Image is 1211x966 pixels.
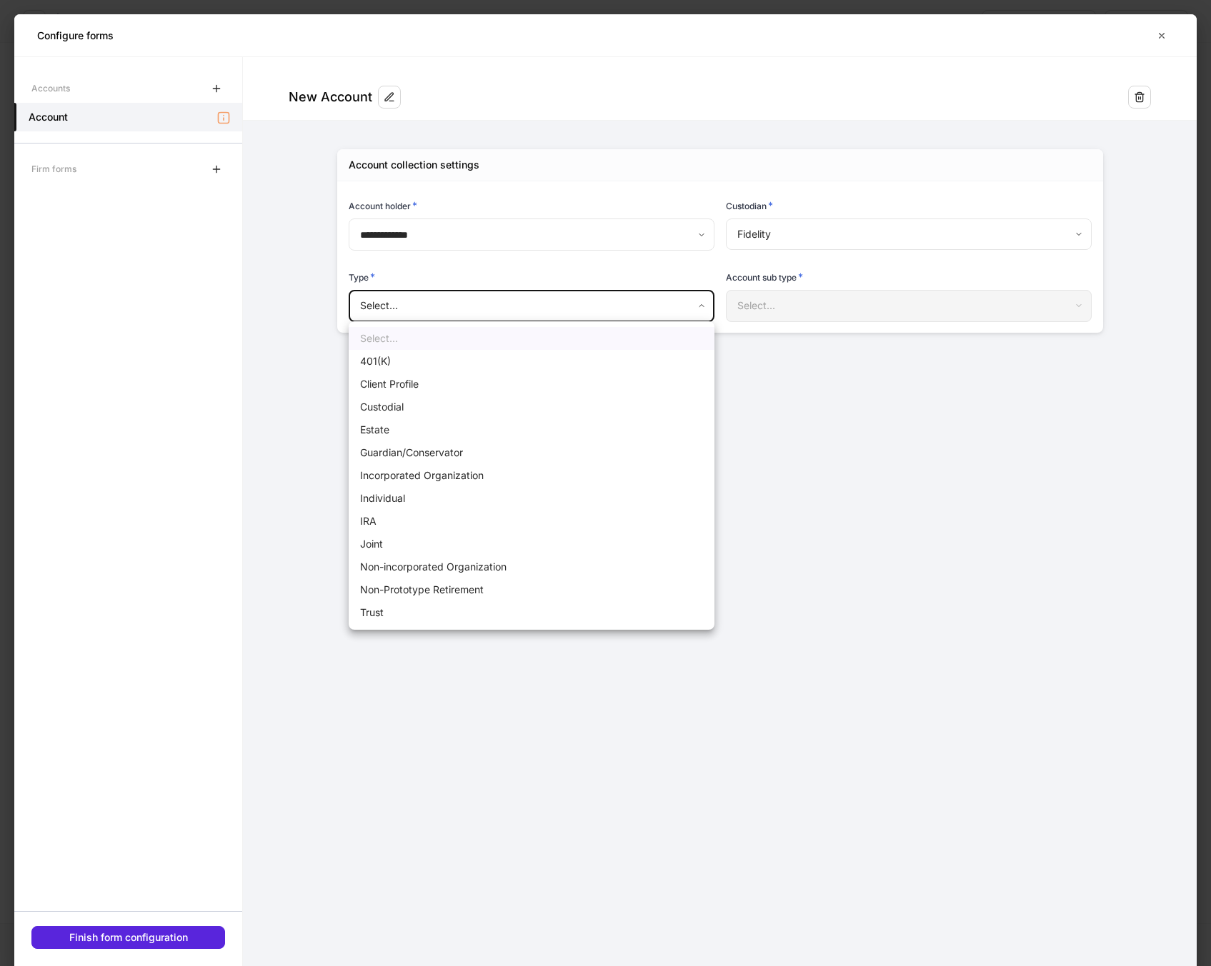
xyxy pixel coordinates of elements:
[349,396,714,418] li: Custodial
[349,350,714,373] li: 401(K)
[349,533,714,555] li: Joint
[349,487,714,510] li: Individual
[349,418,714,441] li: Estate
[349,578,714,601] li: Non-Prototype Retirement
[349,510,714,533] li: IRA
[349,441,714,464] li: Guardian/Conservator
[349,464,714,487] li: Incorporated Organization
[349,373,714,396] li: Client Profile
[349,601,714,624] li: Trust
[349,555,714,578] li: Non-incorporated Organization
